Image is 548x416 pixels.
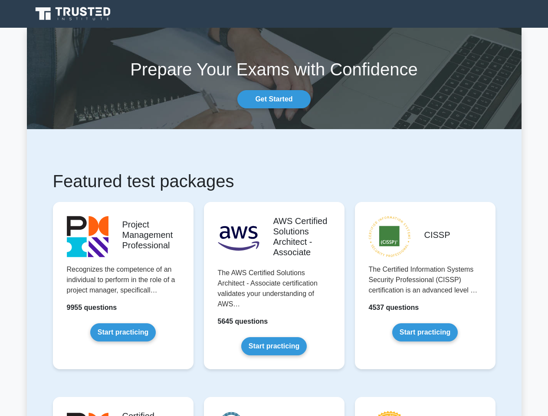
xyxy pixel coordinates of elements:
[90,323,156,341] a: Start practicing
[237,90,310,108] a: Get Started
[392,323,458,341] a: Start practicing
[53,171,495,192] h1: Featured test packages
[27,59,522,80] h1: Prepare Your Exams with Confidence
[241,337,307,355] a: Start practicing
